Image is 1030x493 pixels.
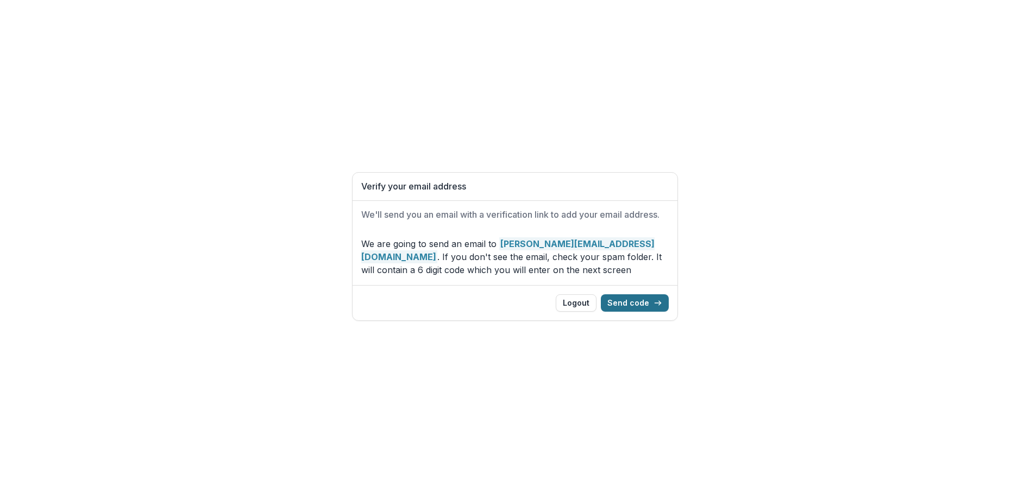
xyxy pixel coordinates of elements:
button: Send code [601,294,669,312]
h2: We'll send you an email with a verification link to add your email address. [361,210,669,220]
strong: [PERSON_NAME][EMAIL_ADDRESS][DOMAIN_NAME] [361,237,655,263]
h1: Verify your email address [361,181,669,192]
button: Logout [556,294,596,312]
p: We are going to send an email to . If you don't see the email, check your spam folder. It will co... [361,237,669,276]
